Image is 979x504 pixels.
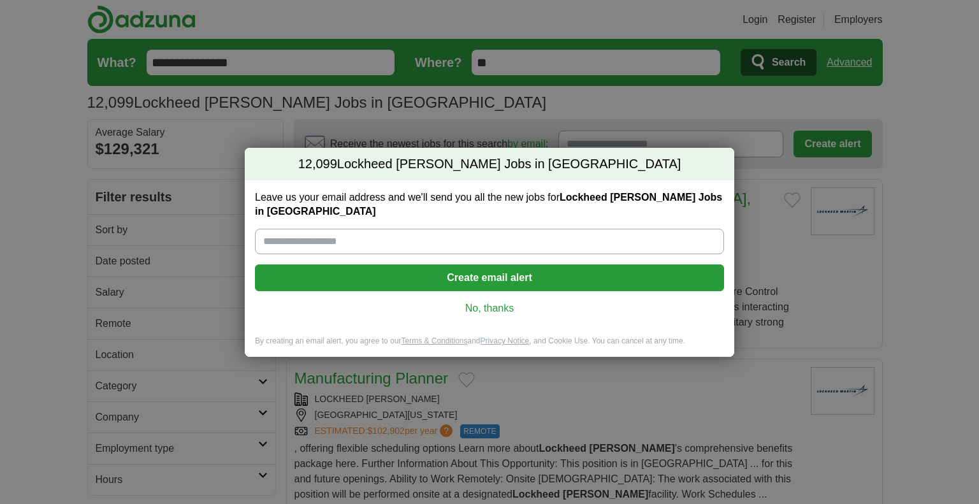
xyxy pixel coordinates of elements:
a: Privacy Notice [481,336,530,345]
button: Create email alert [255,264,724,291]
label: Leave us your email address and we'll send you all the new jobs for [255,191,724,219]
h2: Lockheed [PERSON_NAME] Jobs in [GEOGRAPHIC_DATA] [245,148,734,181]
a: Terms & Conditions [401,336,467,345]
a: No, thanks [265,301,714,315]
div: By creating an email alert, you agree to our and , and Cookie Use. You can cancel at any time. [245,336,734,357]
span: 12,099 [298,155,337,173]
